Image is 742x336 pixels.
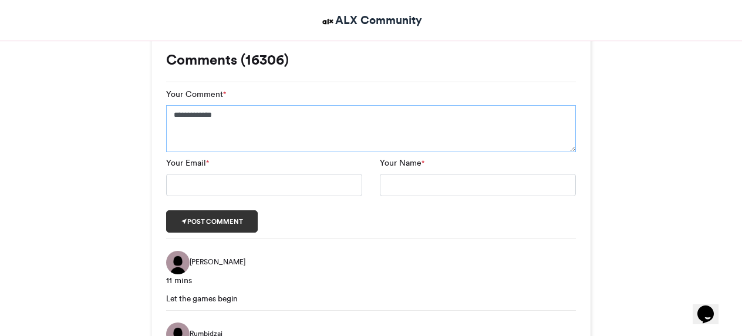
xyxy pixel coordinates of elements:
[166,53,576,67] h3: Comments (16306)
[166,274,576,287] div: 11 mins
[166,210,258,233] button: Post comment
[190,257,245,267] span: [PERSON_NAME]
[166,251,190,274] img: Malcolm
[166,88,226,100] label: Your Comment
[321,12,422,29] a: ALX Community
[166,293,576,304] div: Let the games begin
[321,14,335,29] img: ALX Community
[166,157,209,169] label: Your Email
[693,289,730,324] iframe: chat widget
[380,157,424,169] label: Your Name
